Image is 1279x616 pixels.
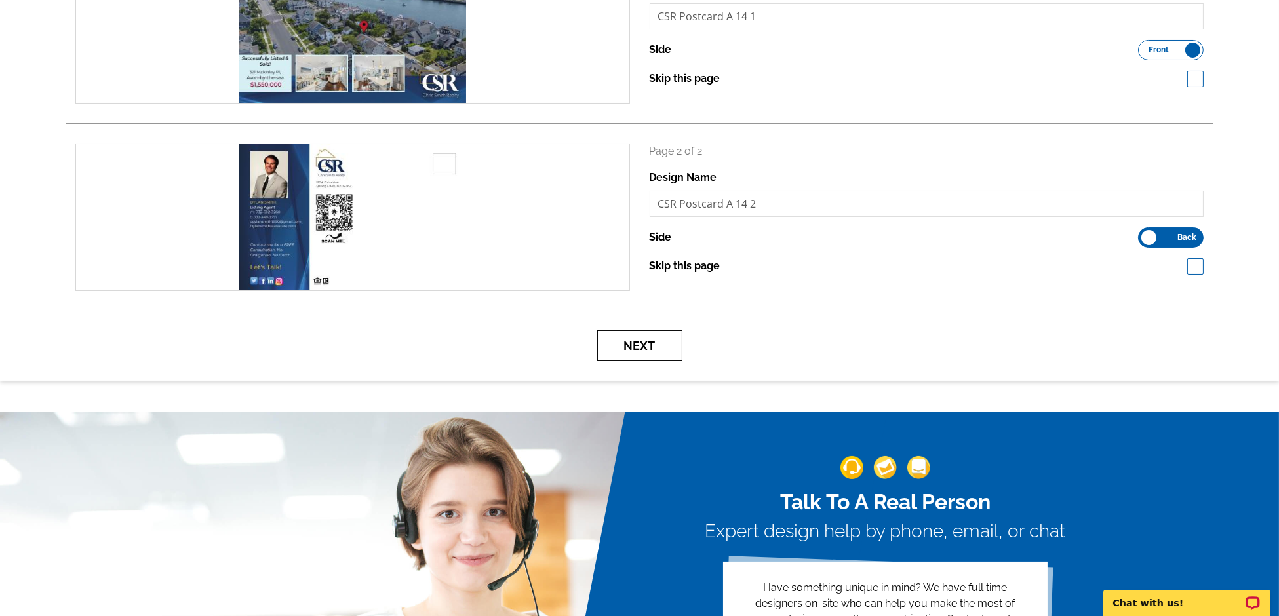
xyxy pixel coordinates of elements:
[650,191,1204,217] input: File Name
[650,144,1204,159] p: Page 2 of 2
[705,520,1066,543] h3: Expert design help by phone, email, or chat
[650,229,672,245] label: Side
[840,456,863,479] img: support-img-1.png
[907,456,930,479] img: support-img-3_1.png
[650,42,672,58] label: Side
[650,258,720,274] label: Skip this page
[650,170,717,185] label: Design Name
[650,3,1204,29] input: File Name
[874,456,897,479] img: support-img-2.png
[1149,47,1169,53] span: Front
[1095,575,1279,616] iframe: LiveChat chat widget
[650,71,720,87] label: Skip this page
[705,490,1066,514] h2: Talk To A Real Person
[597,330,682,361] button: Next
[1177,234,1196,241] span: Back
